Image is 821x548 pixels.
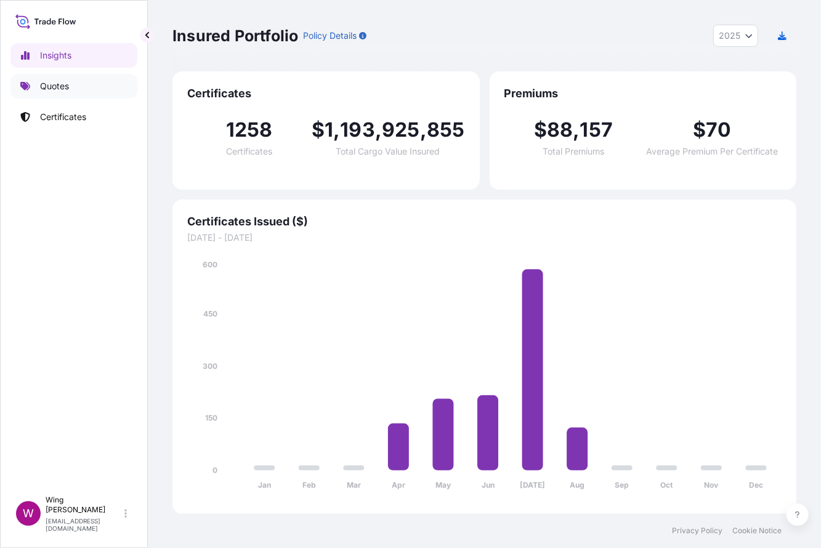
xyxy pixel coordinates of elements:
[325,120,333,140] span: 1
[340,120,375,140] span: 193
[258,481,271,490] tspan: Jan
[705,481,719,490] tspan: Nov
[203,309,217,318] tspan: 450
[706,120,731,140] span: 70
[427,120,465,140] span: 855
[23,507,34,520] span: W
[504,86,782,101] span: Premiums
[336,147,440,156] span: Total Cargo Value Insured
[435,481,451,490] tspan: May
[672,526,722,536] a: Privacy Policy
[40,80,69,92] p: Quotes
[212,465,217,475] tspan: 0
[46,517,122,532] p: [EMAIL_ADDRESS][DOMAIN_NAME]
[375,120,382,140] span: ,
[749,481,763,490] tspan: Dec
[573,120,580,140] span: ,
[732,526,782,536] a: Cookie Notice
[187,232,782,244] span: [DATE] - [DATE]
[172,26,298,46] p: Insured Portfolio
[392,481,405,490] tspan: Apr
[10,105,137,129] a: Certificates
[203,260,217,269] tspan: 600
[713,25,758,47] button: Year Selector
[420,120,427,140] span: ,
[10,74,137,99] a: Quotes
[661,481,674,490] tspan: Oct
[547,120,573,140] span: 88
[10,43,137,68] a: Insights
[333,120,340,140] span: ,
[482,481,495,490] tspan: Jun
[580,120,613,140] span: 157
[520,481,545,490] tspan: [DATE]
[203,361,217,371] tspan: 300
[646,147,778,156] span: Average Premium Per Certificate
[187,214,782,229] span: Certificates Issued ($)
[40,49,71,62] p: Insights
[615,481,629,490] tspan: Sep
[312,120,325,140] span: $
[693,120,706,140] span: $
[226,120,273,140] span: 1258
[187,86,465,101] span: Certificates
[382,120,420,140] span: 925
[719,30,740,42] span: 2025
[205,414,217,423] tspan: 150
[543,147,604,156] span: Total Premiums
[226,147,272,156] span: Certificates
[570,481,584,490] tspan: Aug
[347,481,361,490] tspan: Mar
[534,120,547,140] span: $
[40,111,86,123] p: Certificates
[46,495,122,515] p: Wing [PERSON_NAME]
[303,30,357,42] p: Policy Details
[302,481,316,490] tspan: Feb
